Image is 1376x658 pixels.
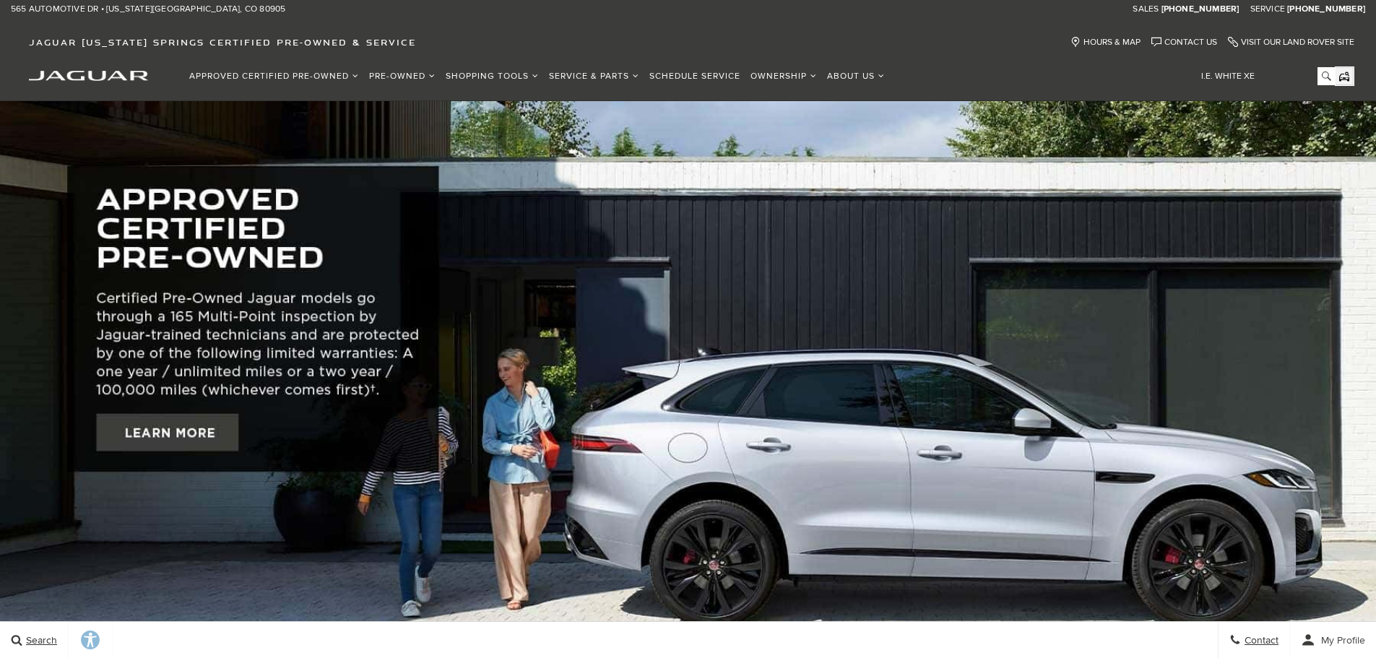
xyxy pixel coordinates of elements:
[822,64,890,89] a: About Us
[11,4,285,15] a: 565 Automotive Dr • [US_STATE][GEOGRAPHIC_DATA], CO 80905
[22,634,57,646] span: Search
[1228,37,1354,48] a: Visit Our Land Rover Site
[22,37,423,48] a: Jaguar [US_STATE] Springs Certified Pre-Owned & Service
[544,64,644,89] a: Service & Parts
[745,64,822,89] a: Ownership
[184,64,890,89] nav: Main Navigation
[364,64,441,89] a: Pre-Owned
[1161,4,1239,15] a: [PHONE_NUMBER]
[29,69,148,81] a: jaguar
[29,71,148,81] img: Jaguar
[441,64,544,89] a: Shopping Tools
[1133,4,1159,14] span: Sales
[1151,37,1217,48] a: Contact Us
[184,64,364,89] a: Approved Certified Pre-Owned
[1250,4,1285,14] span: Service
[1190,67,1335,85] input: i.e. White XE
[29,37,416,48] span: Jaguar [US_STATE] Springs Certified Pre-Owned & Service
[1241,634,1278,646] span: Contact
[1287,4,1365,15] a: [PHONE_NUMBER]
[1070,37,1141,48] a: Hours & Map
[1315,634,1365,646] span: My Profile
[644,64,745,89] a: Schedule Service
[1290,622,1376,658] button: user-profile-menu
